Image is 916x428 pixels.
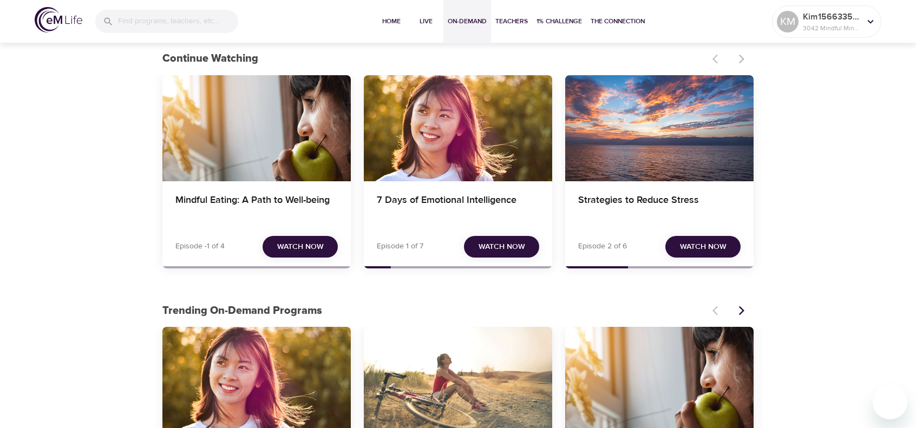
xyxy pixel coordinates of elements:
[665,236,741,258] button: Watch Now
[175,241,225,252] p: Episode -1 of 4
[591,16,645,27] span: The Connection
[377,194,539,220] h4: 7 Days of Emotional Intelligence
[578,241,627,252] p: Episode 2 of 6
[277,240,324,254] span: Watch Now
[479,240,525,254] span: Watch Now
[803,10,860,23] p: Kim1566335052
[680,240,727,254] span: Watch Now
[162,75,351,181] button: Mindful Eating: A Path to Well-being
[495,16,528,27] span: Teachers
[413,16,439,27] span: Live
[448,16,487,27] span: On-Demand
[162,302,706,319] p: Trending On-Demand Programs
[730,299,754,322] button: Next items
[162,52,706,65] h3: Continue Watching
[118,10,238,33] input: Find programs, teachers, etc...
[777,11,799,32] div: KM
[873,385,907,419] iframe: Button to launch messaging window
[464,236,539,258] button: Watch Now
[175,194,338,220] h4: Mindful Eating: A Path to Well-being
[803,23,860,33] p: 3042 Mindful Minutes
[377,241,423,252] p: Episode 1 of 7
[565,75,754,181] button: Strategies to Reduce Stress
[263,236,338,258] button: Watch Now
[378,16,404,27] span: Home
[364,75,552,181] button: 7 Days of Emotional Intelligence
[536,16,582,27] span: 1% Challenge
[578,194,741,220] h4: Strategies to Reduce Stress
[35,7,82,32] img: logo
